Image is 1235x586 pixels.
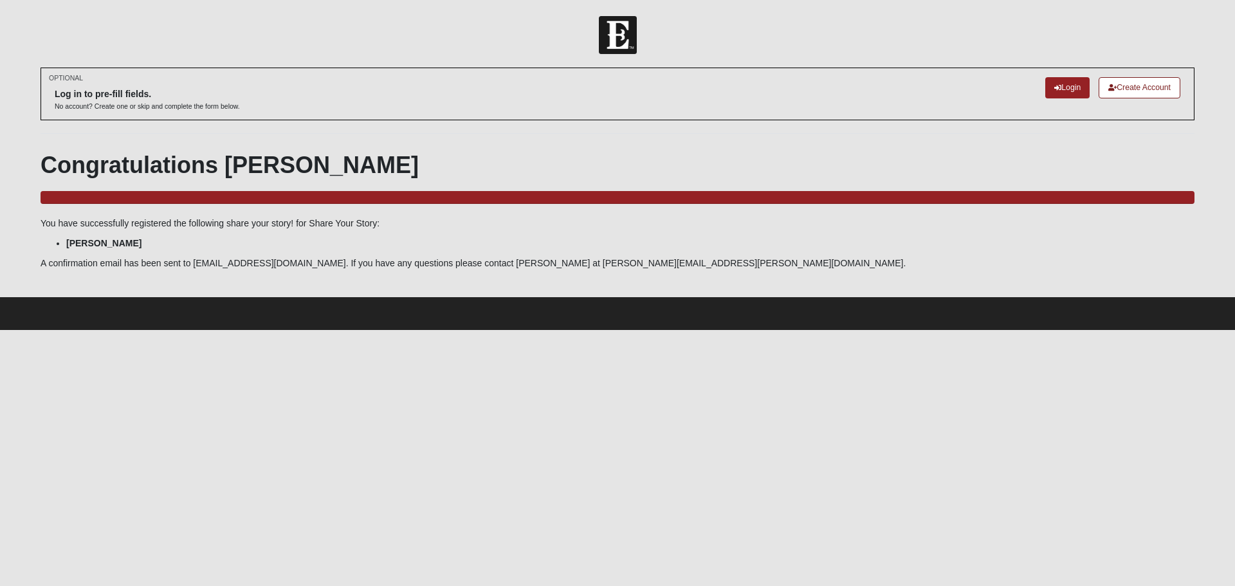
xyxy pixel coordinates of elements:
p: No account? Create one or skip and complete the form below. [55,102,240,111]
strong: [PERSON_NAME] [66,238,142,248]
h6: Log in to pre-fill fields. [55,89,240,100]
img: Church of Eleven22 Logo [599,16,637,54]
h1: Congratulations [PERSON_NAME] [41,151,1194,179]
small: OPTIONAL [49,73,83,83]
p: A confirmation email has been sent to [EMAIL_ADDRESS][DOMAIN_NAME]. If you have any questions ple... [41,257,1194,270]
a: Create Account [1099,77,1180,98]
p: You have successfully registered the following share your story! for Share Your Story: [41,217,1194,230]
a: Login [1045,77,1090,98]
